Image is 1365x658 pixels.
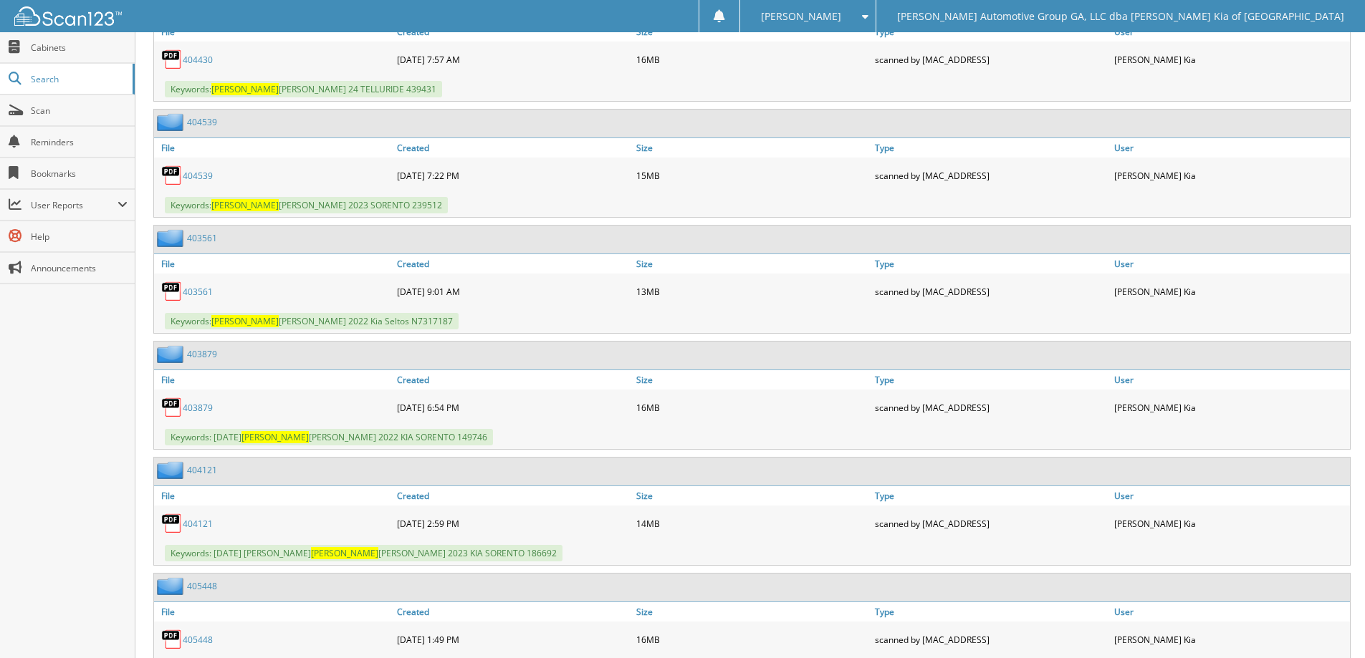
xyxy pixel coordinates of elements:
a: Created [393,138,633,158]
a: 404539 [187,116,217,128]
span: Bookmarks [31,168,128,180]
span: Keywords: [PERSON_NAME] 2023 SORENTO 239512 [165,197,448,213]
div: 13MB [633,277,872,306]
a: Created [393,602,633,621]
a: 404430 [183,54,213,66]
a: User [1111,370,1350,390]
a: Size [633,138,872,158]
a: User [1111,254,1350,274]
div: [DATE] 2:59 PM [393,509,633,538]
a: File [154,486,393,505]
a: Created [393,486,633,505]
img: PDF.png [161,165,183,186]
span: Keywords: [DATE] [PERSON_NAME] [PERSON_NAME] 2023 KIA SORENTO 186692 [165,545,562,561]
div: scanned by [MAC_ADDRESS] [871,45,1111,74]
div: [PERSON_NAME] Kia [1111,393,1350,422]
span: Cabinets [31,42,128,54]
a: Type [871,486,1111,505]
a: File [154,370,393,390]
span: Keywords: [PERSON_NAME] 2022 Kia Seltos N7317187 [165,313,459,329]
div: [DATE] 9:01 AM [393,277,633,306]
div: 15MB [633,161,872,190]
img: scan123-logo-white.svg [14,6,122,26]
img: folder2.png [157,577,187,595]
a: Type [871,370,1111,390]
a: Size [633,370,872,390]
span: Announcements [31,262,128,274]
a: 405448 [183,634,213,646]
a: Size [633,254,872,274]
div: 16MB [633,45,872,74]
a: User [1111,602,1350,621]
div: 16MB [633,393,872,422]
iframe: Chat Widget [1293,589,1365,658]
span: [PERSON_NAME] [211,199,279,211]
div: [PERSON_NAME] Kia [1111,509,1350,538]
div: [DATE] 7:22 PM [393,161,633,190]
img: PDF.png [161,49,183,70]
span: Keywords: [DATE] [PERSON_NAME] 2022 KIA SORENTO 149746 [165,429,493,445]
a: User [1111,486,1350,505]
span: Scan [31,105,128,117]
img: PDF.png [161,397,183,418]
img: PDF.png [161,513,183,534]
a: 403561 [187,232,217,244]
a: File [154,602,393,621]
div: scanned by [MAC_ADDRESS] [871,509,1111,538]
div: 14MB [633,509,872,538]
a: Created [393,254,633,274]
a: Type [871,602,1111,621]
span: Reminders [31,136,128,148]
span: [PERSON_NAME] [211,83,279,95]
a: File [154,254,393,274]
div: scanned by [MAC_ADDRESS] [871,161,1111,190]
a: 404121 [187,464,217,476]
span: [PERSON_NAME] [761,12,841,21]
a: 403879 [183,402,213,414]
div: scanned by [MAC_ADDRESS] [871,625,1111,654]
img: PDF.png [161,629,183,650]
img: folder2.png [157,113,187,131]
a: 404121 [183,518,213,530]
div: 16MB [633,625,872,654]
div: [PERSON_NAME] Kia [1111,277,1350,306]
span: [PERSON_NAME] [241,431,309,443]
div: scanned by [MAC_ADDRESS] [871,393,1111,422]
span: [PERSON_NAME] [311,547,378,559]
div: [DATE] 1:49 PM [393,625,633,654]
div: scanned by [MAC_ADDRESS] [871,277,1111,306]
div: [DATE] 6:54 PM [393,393,633,422]
span: Help [31,231,128,243]
div: [PERSON_NAME] Kia [1111,625,1350,654]
a: 404539 [183,170,213,182]
a: File [154,138,393,158]
span: User Reports [31,199,118,211]
img: PDF.png [161,281,183,302]
div: [DATE] 7:57 AM [393,45,633,74]
img: folder2.png [157,461,187,479]
a: Size [633,486,872,505]
a: 405448 [187,580,217,592]
a: Type [871,138,1111,158]
span: Keywords: [PERSON_NAME] 24 TELLURIDE 439431 [165,81,442,97]
a: Type [871,254,1111,274]
a: Size [633,602,872,621]
div: [PERSON_NAME] Kia [1111,45,1350,74]
a: 403561 [183,286,213,298]
img: folder2.png [157,345,187,363]
span: Search [31,73,125,85]
span: [PERSON_NAME] [211,315,279,327]
a: 403879 [187,348,217,360]
a: User [1111,138,1350,158]
div: [PERSON_NAME] Kia [1111,161,1350,190]
span: [PERSON_NAME] Automotive Group GA, LLC dba [PERSON_NAME] Kia of [GEOGRAPHIC_DATA] [897,12,1344,21]
a: Created [393,370,633,390]
img: folder2.png [157,229,187,247]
